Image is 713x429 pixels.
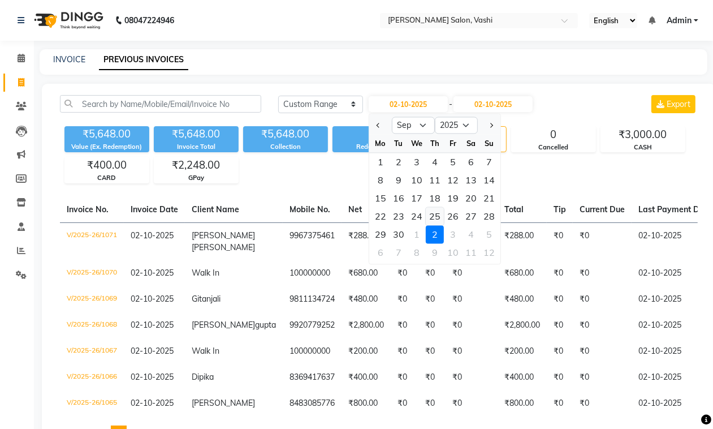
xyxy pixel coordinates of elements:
[444,190,462,208] div: Friday, September 19, 2025
[65,157,149,173] div: ₹400.00
[390,190,408,208] div: Tuesday, September 16, 2025
[547,312,573,338] td: ₹0
[446,364,498,391] td: ₹0
[60,338,124,364] td: V/2025-26/1067
[444,153,462,171] div: 5
[371,208,390,226] div: Monday, September 22, 2025
[573,391,632,417] td: ₹0
[192,372,214,382] span: Dipika
[573,260,632,286] td: ₹0
[498,260,547,286] td: ₹680.00
[444,244,462,262] div: 10
[554,204,566,215] span: Tip
[65,173,149,183] div: CARD
[390,153,408,171] div: 2
[131,346,174,356] span: 02-10-2025
[547,338,573,364] td: ₹0
[192,242,255,252] span: [PERSON_NAME]
[418,364,446,391] td: ₹0
[462,208,480,226] div: 27
[408,190,426,208] div: Wednesday, September 17, 2025
[131,372,174,382] span: 02-10-2025
[418,260,446,286] td: ₹0
[154,126,239,142] div: ₹5,648.00
[342,391,391,417] td: ₹800.00
[453,96,533,112] input: End Date
[371,244,390,262] div: 6
[444,135,462,153] div: Fr
[131,398,174,408] span: 02-10-2025
[462,190,480,208] div: 20
[462,190,480,208] div: Saturday, September 20, 2025
[480,226,498,244] div: Sunday, October 5, 2025
[547,391,573,417] td: ₹0
[371,208,390,226] div: 22
[498,391,547,417] td: ₹800.00
[192,268,219,278] span: Walk In
[601,127,685,143] div: ₹3,000.00
[480,171,498,190] div: Sunday, September 14, 2025
[480,226,498,244] div: 5
[390,244,408,262] div: 7
[408,244,426,262] div: 8
[462,153,480,171] div: Saturday, September 6, 2025
[480,153,498,171] div: 7
[154,157,238,173] div: ₹2,248.00
[192,320,255,330] span: [PERSON_NAME]
[408,244,426,262] div: Wednesday, October 8, 2025
[573,286,632,312] td: ₹0
[573,364,632,391] td: ₹0
[462,244,480,262] div: Saturday, October 11, 2025
[390,226,408,244] div: Tuesday, September 30, 2025
[390,208,408,226] div: Tuesday, September 23, 2025
[446,391,498,417] td: ₹0
[480,244,498,262] div: Sunday, October 12, 2025
[391,286,418,312] td: ₹0
[29,5,106,36] img: logo
[480,208,498,226] div: 28
[418,338,446,364] td: ₹0
[408,208,426,226] div: 24
[449,98,452,110] span: -
[444,171,462,190] div: 12
[462,171,480,190] div: 13
[390,171,408,190] div: Tuesday, September 9, 2025
[342,286,391,312] td: ₹480.00
[651,95,695,113] button: Export
[547,260,573,286] td: ₹0
[504,204,524,215] span: Total
[601,143,685,152] div: CASH
[243,142,328,152] div: Collection
[64,142,149,152] div: Value (Ex. Redemption)
[547,364,573,391] td: ₹0
[283,364,342,391] td: 8369417637
[446,286,498,312] td: ₹0
[371,190,390,208] div: 15
[498,286,547,312] td: ₹480.00
[667,99,690,109] span: Export
[462,244,480,262] div: 11
[462,171,480,190] div: Saturday, September 13, 2025
[462,208,480,226] div: Saturday, September 27, 2025
[60,391,124,417] td: V/2025-26/1065
[480,153,498,171] div: Sunday, September 7, 2025
[462,153,480,171] div: 6
[446,312,498,338] td: ₹0
[342,364,391,391] td: ₹400.00
[391,338,418,364] td: ₹0
[462,226,480,244] div: Saturday, October 4, 2025
[426,244,444,262] div: 9
[371,244,390,262] div: Monday, October 6, 2025
[342,338,391,364] td: ₹200.00
[446,260,498,286] td: ₹0
[408,208,426,226] div: Wednesday, September 24, 2025
[638,204,712,215] span: Last Payment Date
[131,294,174,304] span: 02-10-2025
[60,260,124,286] td: V/2025-26/1070
[390,208,408,226] div: 23
[60,364,124,391] td: V/2025-26/1066
[426,190,444,208] div: 18
[371,153,390,171] div: 1
[480,208,498,226] div: Sunday, September 28, 2025
[498,364,547,391] td: ₹400.00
